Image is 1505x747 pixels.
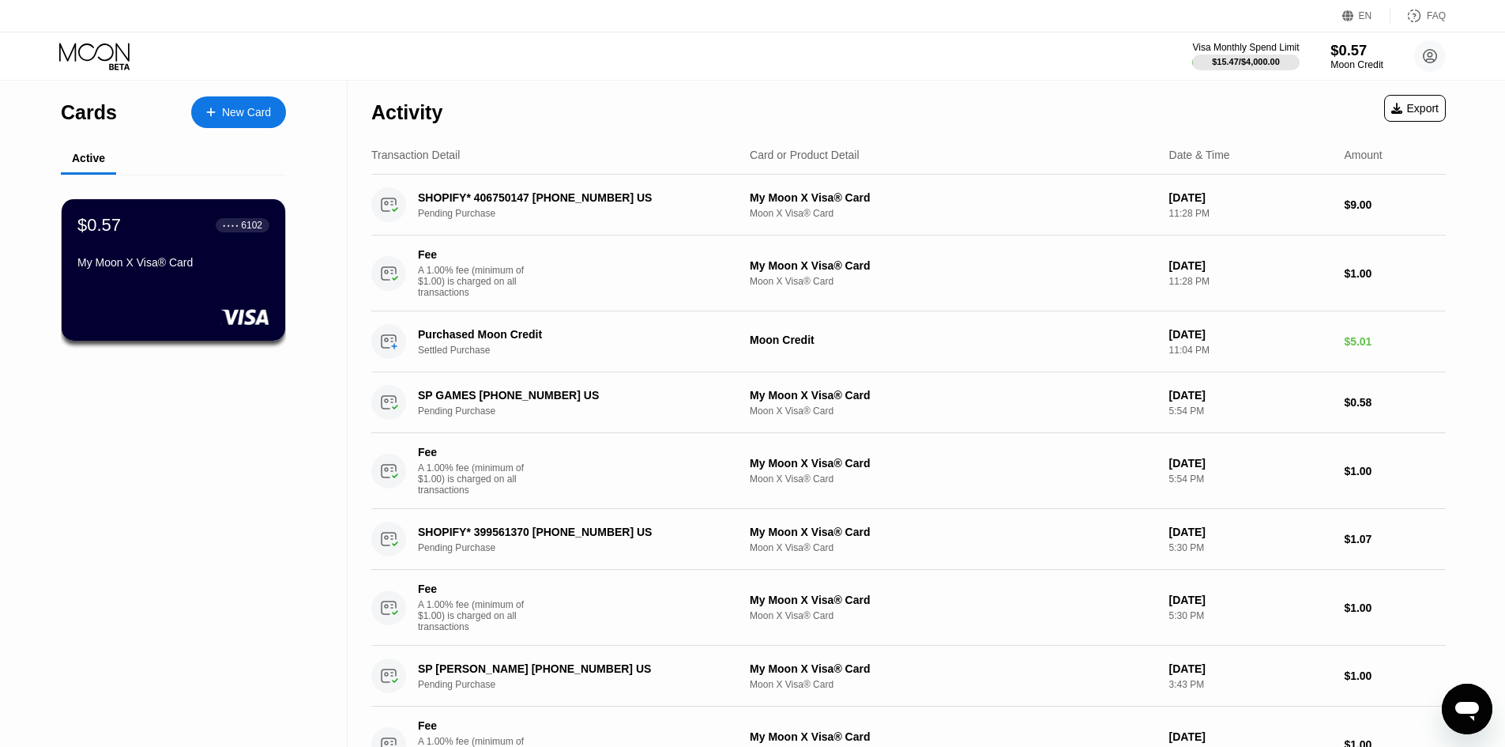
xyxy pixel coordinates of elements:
div: Visa Monthly Spend Limit$15.47/$4,000.00 [1192,42,1299,70]
div: FeeA 1.00% fee (minimum of $1.00) is charged on all transactionsMy Moon X Visa® CardMoon X Visa® ... [371,433,1446,509]
div: $0.57 [77,215,121,236]
div: Export [1391,102,1439,115]
div: Moon X Visa® Card [750,276,1157,287]
div: EN [1342,8,1390,24]
div: Pending Purchase [418,542,747,553]
div: SHOPIFY* 399561370 [PHONE_NUMBER] USPending PurchaseMy Moon X Visa® CardMoon X Visa® Card[DATE]5:... [371,509,1446,570]
div: FeeA 1.00% fee (minimum of $1.00) is charged on all transactionsMy Moon X Visa® CardMoon X Visa® ... [371,236,1446,311]
div: Moon Credit [750,334,1157,346]
div: [DATE] [1169,259,1332,272]
div: Visa Monthly Spend Limit [1192,42,1299,53]
div: Purchased Moon CreditSettled PurchaseMoon Credit[DATE]11:04 PM$5.01 [371,311,1446,372]
div: $0.57 [1330,42,1383,58]
div: $1.07 [1344,533,1446,545]
div: Fee [418,719,529,732]
div: My Moon X Visa® Card [750,526,1157,538]
div: My Moon X Visa® Card [750,259,1157,272]
div: My Moon X Visa® Card [750,594,1157,606]
div: A 1.00% fee (minimum of $1.00) is charged on all transactions [418,462,536,496]
div: Transaction Detail [371,149,460,161]
div: $1.00 [1344,465,1446,477]
div: Moon X Visa® Card [750,473,1157,485]
div: SP [PERSON_NAME] [PHONE_NUMBER] USPending PurchaseMy Moon X Visa® CardMoon X Visa® Card[DATE]3:43... [371,646,1446,707]
div: 5:54 PM [1169,473,1332,485]
div: Pending Purchase [418,406,747,417]
div: New Card [191,96,286,128]
iframe: Button to launch messaging window [1442,684,1492,734]
div: Moon X Visa® Card [750,679,1157,690]
div: My Moon X Visa® Card [750,389,1157,402]
div: $5.01 [1344,335,1446,348]
div: FAQ [1390,8,1446,24]
div: My Moon X Visa® Card [750,191,1157,204]
div: [DATE] [1169,594,1332,606]
div: My Moon X Visa® Card [750,662,1157,675]
div: $1.00 [1344,267,1446,280]
div: ● ● ● ● [223,223,239,228]
div: [DATE] [1169,191,1332,204]
div: SHOPIFY* 406750147 [PHONE_NUMBER] USPending PurchaseMy Moon X Visa® CardMoon X Visa® Card[DATE]11... [371,175,1446,236]
div: [DATE] [1169,730,1332,743]
div: My Moon X Visa® Card [750,457,1157,470]
div: 5:30 PM [1169,542,1332,553]
div: Moon X Visa® Card [750,406,1157,417]
div: Amount [1344,149,1382,161]
div: Active [72,152,105,164]
div: [DATE] [1169,328,1332,341]
div: Pending Purchase [418,208,747,219]
div: Activity [371,101,442,124]
div: 5:30 PM [1169,610,1332,621]
div: New Card [222,106,271,119]
div: SP GAMES [PHONE_NUMBER] USPending PurchaseMy Moon X Visa® CardMoon X Visa® Card[DATE]5:54 PM$0.58 [371,372,1446,433]
div: Fee [418,248,529,261]
div: EN [1359,10,1372,21]
div: Pending Purchase [418,679,747,690]
div: Moon Credit [1330,59,1383,70]
div: Cards [61,101,117,124]
div: [DATE] [1169,457,1332,470]
div: SHOPIFY* 406750147 [PHONE_NUMBER] US [418,191,724,204]
div: Moon X Visa® Card [750,542,1157,553]
div: A 1.00% fee (minimum of $1.00) is charged on all transactions [418,265,536,298]
div: FeeA 1.00% fee (minimum of $1.00) is charged on all transactionsMy Moon X Visa® CardMoon X Visa® ... [371,570,1446,646]
div: Fee [418,583,529,595]
div: Card or Product Detail [750,149,860,161]
div: SP [PERSON_NAME] [PHONE_NUMBER] US [418,662,724,675]
div: $9.00 [1344,198,1446,211]
div: 3:43 PM [1169,679,1332,690]
div: $1.00 [1344,602,1446,614]
div: FAQ [1427,10,1446,21]
div: $15.47 / $4,000.00 [1212,57,1280,66]
div: Fee [418,446,529,458]
div: My Moon X Visa® Card [77,256,269,269]
div: A 1.00% fee (minimum of $1.00) is charged on all transactions [418,599,536,632]
div: 6102 [241,220,262,231]
div: [DATE] [1169,662,1332,675]
div: Settled Purchase [418,345,747,356]
div: SP GAMES [PHONE_NUMBER] US [418,389,724,402]
div: Moon X Visa® Card [750,610,1157,621]
div: [DATE] [1169,389,1332,402]
div: $0.57Moon Credit [1330,42,1383,70]
div: $0.57● ● ● ●6102My Moon X Visa® Card [62,199,285,341]
div: Date & Time [1169,149,1230,161]
div: $1.00 [1344,670,1446,682]
div: My Moon X Visa® Card [750,730,1157,743]
div: [DATE] [1169,526,1332,538]
div: 11:28 PM [1169,208,1332,219]
div: 5:54 PM [1169,406,1332,417]
div: 11:04 PM [1169,345,1332,356]
div: Export [1384,95,1446,122]
div: $0.58 [1344,396,1446,409]
div: SHOPIFY* 399561370 [PHONE_NUMBER] US [418,526,724,538]
div: 11:28 PM [1169,276,1332,287]
div: Moon X Visa® Card [750,208,1157,219]
div: Purchased Moon Credit [418,328,724,341]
